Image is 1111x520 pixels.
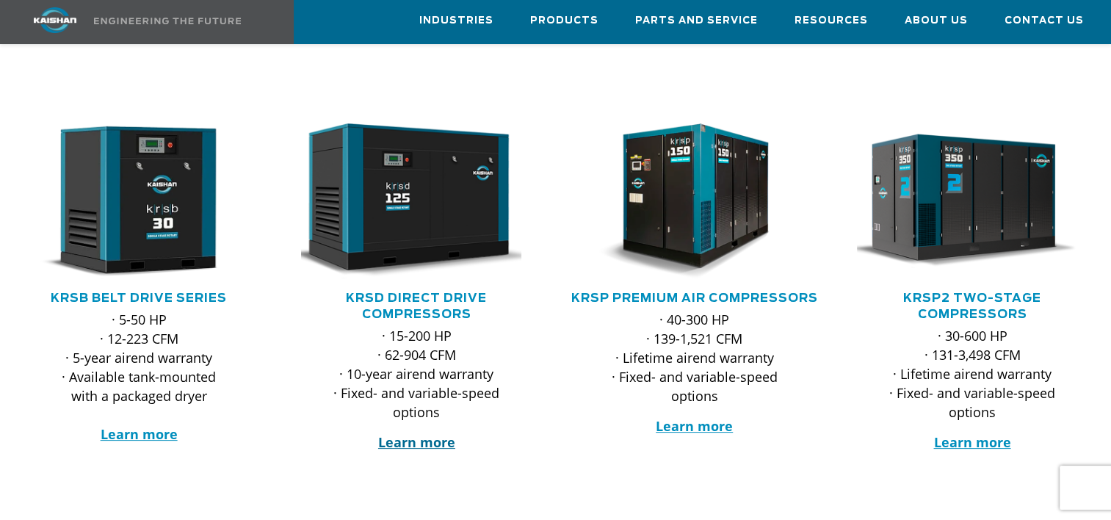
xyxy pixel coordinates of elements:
img: krsp350 [846,123,1077,279]
a: Resources [795,1,868,40]
a: About Us [905,1,968,40]
span: Contact Us [1005,12,1084,29]
div: krsp150 [579,123,810,279]
span: Parts and Service [635,12,758,29]
a: KRSB Belt Drive Series [51,292,227,304]
p: · 15-200 HP · 62-904 CFM · 10-year airend warranty · Fixed- and variable-speed options [330,326,502,422]
a: KRSP2 Two-Stage Compressors [903,292,1041,320]
div: krsb30 [23,123,254,279]
img: Engineering the future [94,18,241,24]
img: krsp150 [568,123,800,279]
a: Learn more [101,425,178,443]
span: Resources [795,12,868,29]
a: Products [530,1,598,40]
span: Industries [419,12,493,29]
img: krsd125 [290,123,521,279]
div: krsp350 [857,123,1088,279]
a: Parts and Service [635,1,758,40]
a: KRSP Premium Air Compressors [571,292,818,304]
a: Learn more [933,433,1010,451]
p: · 30-600 HP · 131-3,498 CFM · Lifetime airend warranty · Fixed- and variable-speed options [886,326,1058,422]
div: krsd125 [301,123,532,279]
span: Products [530,12,598,29]
img: krsb30 [12,123,244,279]
a: Industries [419,1,493,40]
p: · 5-50 HP · 12-223 CFM · 5-year airend warranty · Available tank-mounted with a packaged dryer [53,310,225,444]
a: Learn more [656,417,733,435]
span: About Us [905,12,968,29]
p: · 40-300 HP · 139-1,521 CFM · Lifetime airend warranty · Fixed- and variable-speed options [609,310,781,405]
a: Learn more [378,433,455,451]
a: Contact Us [1005,1,1084,40]
a: KRSD Direct Drive Compressors [346,292,487,320]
